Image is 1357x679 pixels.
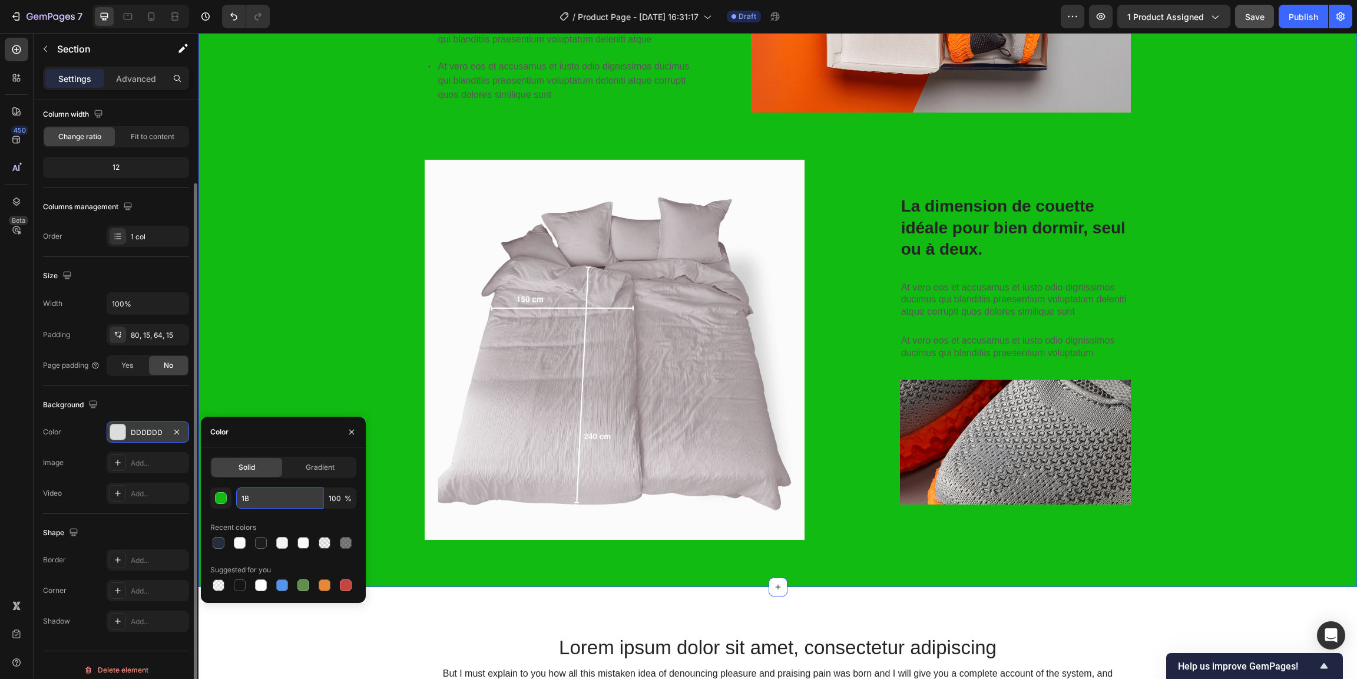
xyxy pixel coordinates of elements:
div: Size [43,268,74,284]
h3: La dimension de couette idéale pour bien dormir, seul ou à deux. [701,161,933,228]
div: Order [43,231,62,242]
span: Fit to content [131,131,174,142]
span: Solid [239,462,255,473]
div: Padding [43,329,70,340]
div: Corner [43,585,67,596]
button: 1 product assigned [1117,5,1230,28]
div: Suggested for you [210,565,271,575]
span: Yes [121,360,133,371]
button: Show survey - Help us improve GemPages! [1178,659,1331,673]
div: Open Intercom Messenger [1317,621,1345,650]
div: Recent colors [210,522,256,533]
div: Shape [43,525,81,541]
div: Video [43,488,62,499]
div: Color [43,427,61,437]
div: Delete element [84,663,148,677]
button: 7 [5,5,88,28]
p: 7 [77,9,82,24]
button: Publish [1279,5,1328,28]
div: Undo/Redo [222,5,270,28]
div: Add... [131,617,186,627]
p: At vero eos et accusamus et iusto odio dignissimos ducimus qui blanditiis praesentium voluptatum [703,302,932,327]
div: Width [43,298,62,309]
div: 450 [11,126,28,135]
span: % [345,493,352,504]
iframe: Design area [198,33,1357,679]
div: Publish [1289,11,1318,23]
img: gempages_432750572815254551-abcfb81b-e938-4bf8-92ad-e8d1becb3f7a.png [701,347,933,472]
div: Image [43,457,64,468]
div: 1 col [131,232,186,242]
div: Add... [131,555,186,566]
p: At vero eos et accusamus et iusto odio dignissimos ducimus qui blanditiis praesentium voluptatum ... [703,249,932,285]
div: Beta [9,216,28,225]
span: Save [1245,12,1265,22]
div: Column width [43,107,105,123]
div: Background [43,397,100,413]
button: Save [1235,5,1274,28]
div: Color [210,427,229,437]
span: Product Page - [DATE] 16:31:17 [578,11,699,23]
div: Border [43,555,66,565]
div: 12 [45,159,187,176]
span: 1 product assigned [1127,11,1204,23]
div: 80, 15, 64, 15 [131,330,186,341]
p: But I must explain to you how all this mistaken idea of denouncing pleasure and praising pain was... [227,635,932,671]
div: Shadow [43,616,70,627]
div: Add... [131,586,186,596]
div: Add... [131,489,186,499]
div: DDDDDD [131,427,165,438]
p: Section [57,42,154,56]
span: No [164,360,173,371]
img: gempages_578179559359250960-50b26ae3-c847-443a-b969-581bb690bb91.jpg [226,127,606,507]
span: / [572,11,575,23]
h2: Lorem ipsum dolor sit amet, consectetur adipiscing [226,601,933,629]
div: Page padding [43,360,100,371]
input: Auto [107,293,188,314]
p: Settings [58,72,91,85]
span: Help us improve GemPages! [1178,661,1317,672]
span: Gradient [306,462,335,473]
input: Eg: FFFFFF [236,487,323,509]
div: Add... [131,458,186,469]
span: Change ratio [58,131,101,142]
span: Draft [739,11,756,22]
p: Advanced [116,72,156,85]
div: Columns management [43,199,135,215]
